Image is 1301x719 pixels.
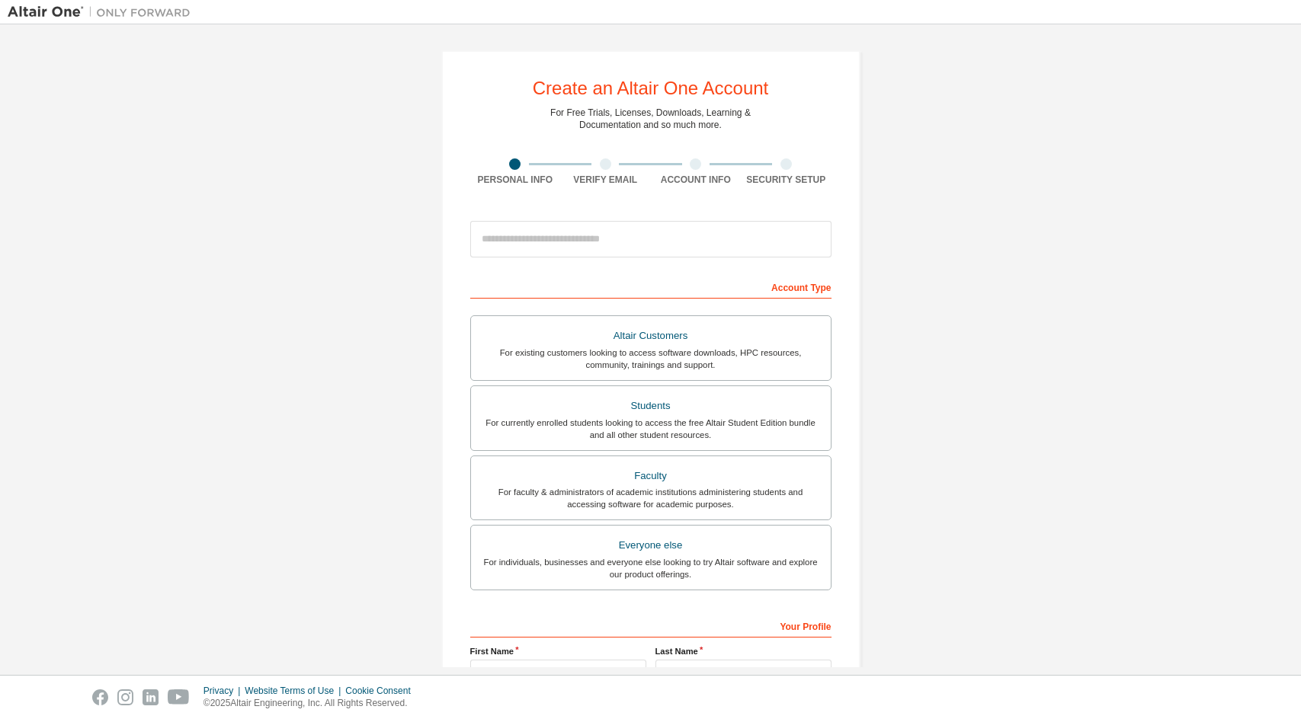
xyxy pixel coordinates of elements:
div: Website Terms of Use [245,685,345,697]
div: For individuals, businesses and everyone else looking to try Altair software and explore our prod... [480,556,822,580]
img: linkedin.svg [143,689,159,705]
img: instagram.svg [117,689,133,705]
div: Everyone else [480,535,822,556]
div: For currently enrolled students looking to access the free Altair Student Edition bundle and all ... [480,417,822,441]
div: Create an Altair One Account [533,79,769,97]
div: Altair Customers [480,325,822,347]
div: Privacy [203,685,245,697]
img: Altair One [8,5,198,20]
div: Account Info [651,174,742,186]
div: For faculty & administrators of academic institutions administering students and accessing softwa... [480,486,822,510]
div: Faculty [480,465,822,487]
div: Your Profile [470,613,832,638]
label: First Name [470,645,646,657]
div: Security Setup [741,174,832,186]
p: © 2025 Altair Engineering, Inc. All Rights Reserved. [203,697,420,710]
div: Personal Info [470,174,561,186]
div: For existing customers looking to access software downloads, HPC resources, community, trainings ... [480,347,822,371]
img: facebook.svg [92,689,108,705]
div: Account Type [470,274,832,299]
div: For Free Trials, Licenses, Downloads, Learning & Documentation and so much more. [550,107,751,131]
img: youtube.svg [168,689,190,705]
label: Last Name [655,645,832,657]
div: Students [480,395,822,417]
div: Cookie Consent [345,685,419,697]
div: Verify Email [560,174,651,186]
